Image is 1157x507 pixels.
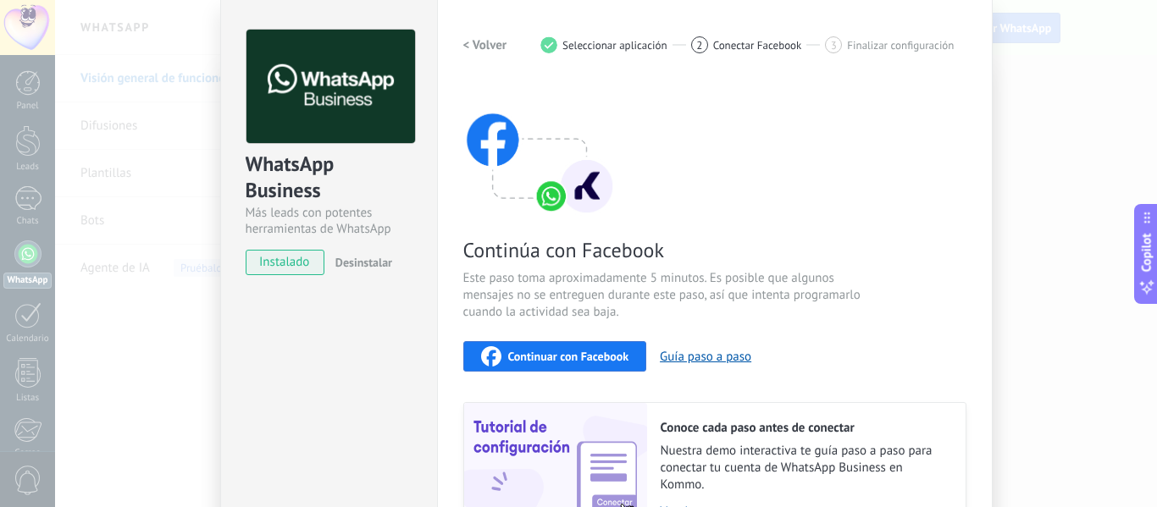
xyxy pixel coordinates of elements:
button: < Volver [463,30,507,60]
span: Continuar con Facebook [508,350,629,362]
div: Más leads con potentes herramientas de WhatsApp [246,205,412,237]
span: Conectar Facebook [713,39,802,52]
span: Este paso toma aproximadamente 5 minutos. Es posible que algunos mensajes no se entreguen durante... [463,270,866,321]
span: Nuestra demo interactiva te guía paso a paso para conectar tu cuenta de WhatsApp Business en Kommo. [661,443,949,493]
span: Desinstalar [335,255,392,270]
img: logo_main.png [246,30,415,144]
button: Guía paso a paso [660,349,751,365]
img: connect with facebook [463,80,616,216]
div: WhatsApp Business [246,151,412,205]
button: Desinstalar [329,250,392,275]
h2: < Volver [463,37,507,53]
span: 2 [696,38,702,52]
span: 3 [831,38,837,52]
span: Seleccionar aplicación [562,39,667,52]
span: Copilot [1138,233,1155,272]
span: Finalizar configuración [847,39,954,52]
span: instalado [246,250,324,275]
span: Continúa con Facebook [463,237,866,263]
button: Continuar con Facebook [463,341,647,372]
h2: Conoce cada paso antes de conectar [661,420,949,436]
